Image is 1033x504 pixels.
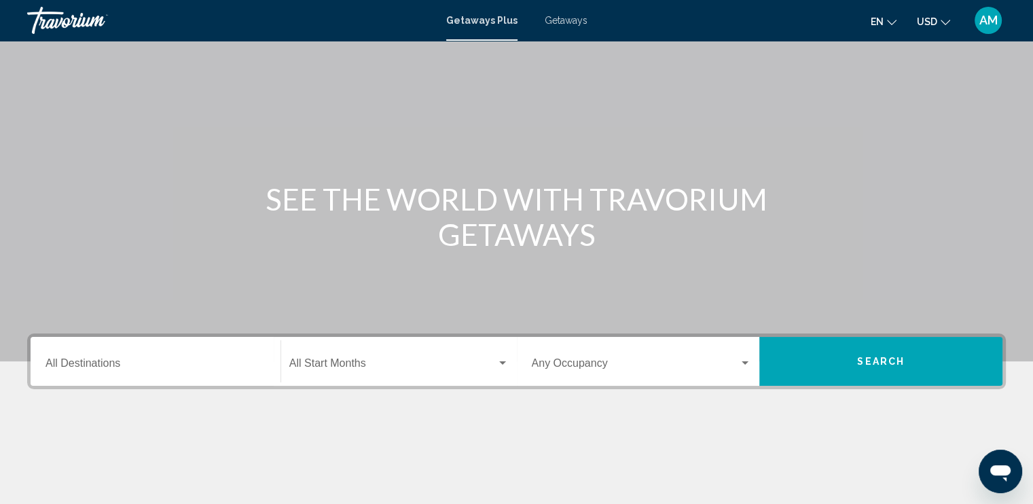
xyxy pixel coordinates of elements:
button: Change language [871,12,896,31]
button: User Menu [971,6,1006,35]
div: Search widget [31,337,1002,386]
h1: SEE THE WORLD WITH TRAVORIUM GETAWAYS [262,181,772,252]
a: Getaways [545,15,587,26]
span: USD [917,16,937,27]
span: Search [857,357,905,367]
button: Search [759,337,1002,386]
button: Change currency [917,12,950,31]
a: Getaways Plus [446,15,518,26]
a: Travorium [27,7,433,34]
iframe: Button to launch messaging window [979,450,1022,493]
span: en [871,16,884,27]
span: AM [979,14,998,27]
